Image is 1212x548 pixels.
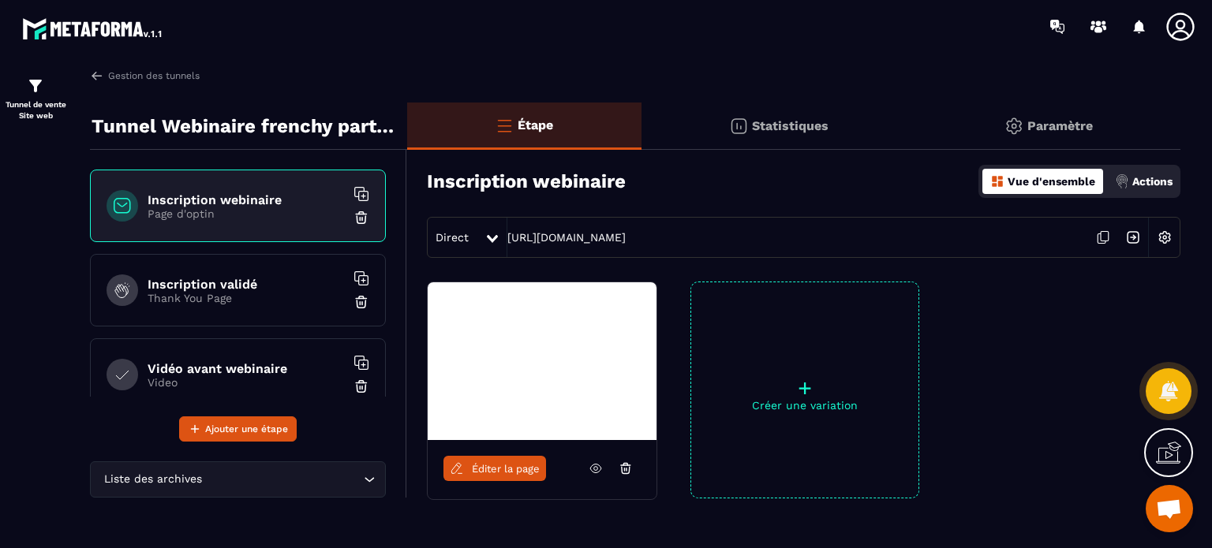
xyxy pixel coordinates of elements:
[148,277,345,292] h6: Inscription validé
[179,416,297,442] button: Ajouter une étape
[518,117,553,132] p: Étape
[428,282,477,297] img: image
[148,376,345,389] p: Video
[4,99,67,121] p: Tunnel de vente Site web
[353,378,369,394] img: trash
[148,192,345,207] h6: Inscription webinaire
[443,456,546,481] a: Éditer la page
[507,231,626,244] a: [URL][DOMAIN_NAME]
[90,69,104,83] img: arrow
[148,361,345,376] h6: Vidéo avant webinaire
[205,471,360,488] input: Search for option
[472,463,540,475] span: Éditer la page
[92,110,395,142] p: Tunnel Webinaire frenchy partners
[752,118,829,133] p: Statistiques
[1118,222,1148,252] img: arrow-next.bcc2205e.svg
[729,117,748,136] img: stats.20deebd0.svg
[148,207,345,220] p: Page d'optin
[148,292,345,304] p: Thank You Page
[427,170,626,192] h3: Inscription webinaire
[4,65,67,133] a: formationformationTunnel de vente Site web
[1115,174,1129,188] img: actions.d6e523a2.png
[990,174,1004,188] img: dashboard-orange.40269519.svg
[1150,222,1180,252] img: setting-w.858f3a88.svg
[495,116,514,135] img: bars-o.4a397970.svg
[1146,485,1193,532] a: Ouvrir le chat
[1027,118,1093,133] p: Paramètre
[691,377,918,399] p: +
[1132,175,1173,188] p: Actions
[26,76,45,95] img: formation
[436,231,469,244] span: Direct
[205,421,288,437] span: Ajouter une étape
[100,471,205,488] span: Liste des archives
[90,69,200,83] a: Gestion des tunnels
[353,294,369,310] img: trash
[1008,175,1095,188] p: Vue d'ensemble
[1004,117,1023,136] img: setting-gr.5f69749f.svg
[90,461,386,498] div: Search for option
[353,210,369,226] img: trash
[22,14,164,43] img: logo
[691,399,918,412] p: Créer une variation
